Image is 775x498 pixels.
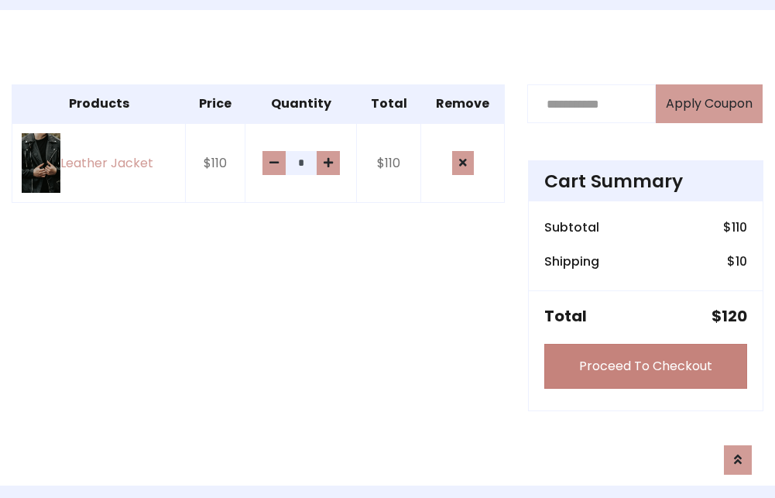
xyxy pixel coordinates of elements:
th: Total [357,85,421,124]
h6: $ [727,254,747,269]
h5: Total [544,307,587,325]
th: Remove [421,85,505,124]
th: Products [12,85,186,124]
a: Proceed To Checkout [544,344,747,389]
span: 120 [722,305,747,327]
h6: Shipping [544,254,599,269]
a: Leather Jacket [22,133,176,192]
h5: $ [712,307,747,325]
th: Price [186,85,245,124]
h6: $ [723,220,747,235]
button: Apply Coupon [656,84,763,123]
td: $110 [186,123,245,202]
th: Quantity [245,85,357,124]
span: 10 [736,252,747,270]
h4: Cart Summary [544,170,747,192]
td: $110 [357,123,421,202]
h6: Subtotal [544,220,599,235]
span: 110 [732,218,747,236]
